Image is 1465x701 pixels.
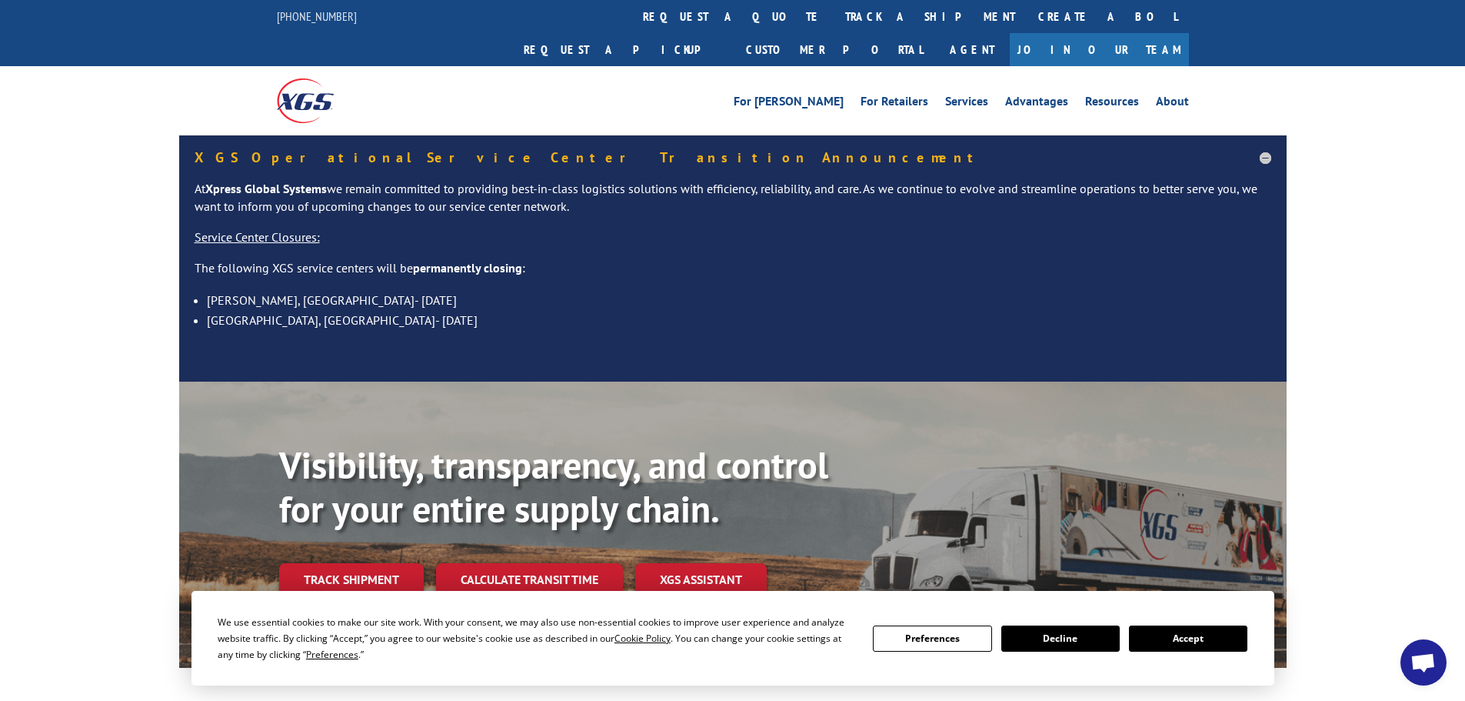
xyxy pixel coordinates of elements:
[861,95,928,112] a: For Retailers
[195,151,1271,165] h5: XGS Operational Service Center Transition Announcement
[207,290,1271,310] li: [PERSON_NAME], [GEOGRAPHIC_DATA]- [DATE]
[195,259,1271,290] p: The following XGS service centers will be :
[205,181,327,196] strong: Xpress Global Systems
[734,95,844,112] a: For [PERSON_NAME]
[635,563,767,596] a: XGS ASSISTANT
[1005,95,1068,112] a: Advantages
[734,33,934,66] a: Customer Portal
[614,632,671,645] span: Cookie Policy
[945,95,988,112] a: Services
[413,260,522,275] strong: permanently closing
[1400,639,1447,686] a: Open chat
[1129,626,1247,652] button: Accept
[306,648,358,661] span: Preferences
[195,229,320,245] u: Service Center Closures:
[1085,95,1139,112] a: Resources
[207,310,1271,330] li: [GEOGRAPHIC_DATA], [GEOGRAPHIC_DATA]- [DATE]
[512,33,734,66] a: Request a pickup
[218,614,854,663] div: We use essential cookies to make our site work. With your consent, we may also use non-essential ...
[279,441,828,533] b: Visibility, transparency, and control for your entire supply chain.
[277,8,357,24] a: [PHONE_NUMBER]
[1001,626,1120,652] button: Decline
[195,180,1271,229] p: At we remain committed to providing best-in-class logistics solutions with efficiency, reliabilit...
[873,626,991,652] button: Preferences
[1156,95,1189,112] a: About
[279,563,424,596] a: Track shipment
[191,591,1274,686] div: Cookie Consent Prompt
[934,33,1010,66] a: Agent
[1010,33,1189,66] a: Join Our Team
[436,563,623,596] a: Calculate transit time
